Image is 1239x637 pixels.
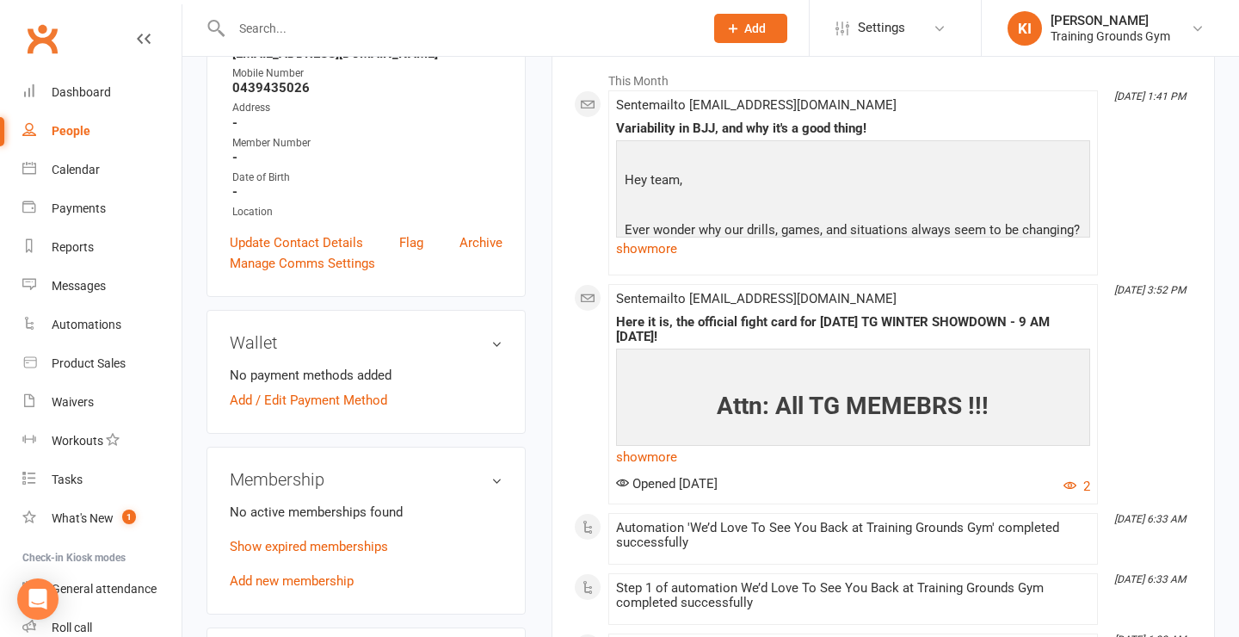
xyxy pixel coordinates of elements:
[52,395,94,409] div: Waivers
[616,521,1090,550] div: Automation 'We’d Love To See You Back at Training Grounds Gym' completed successfully
[226,16,692,40] input: Search...
[1114,284,1186,296] i: [DATE] 3:52 PM
[232,150,502,165] strong: -
[52,163,100,176] div: Calendar
[122,510,136,524] span: 1
[1114,573,1186,585] i: [DATE] 6:33 AM
[21,17,64,60] a: Clubworx
[52,279,106,293] div: Messages
[230,390,387,411] a: Add / Edit Payment Method
[22,151,182,189] a: Calendar
[232,170,502,186] div: Date of Birth
[230,253,375,274] a: Manage Comms Settings
[232,135,502,152] div: Member Number
[22,306,182,344] a: Automations
[52,85,111,99] div: Dashboard
[744,22,766,35] span: Add
[1063,476,1090,497] button: 2
[717,392,989,420] span: Attn: All TG MEMEBRS !!!
[230,470,502,489] h3: Membership
[230,502,502,523] p: No active memberships found
[52,473,83,486] div: Tasks
[620,220,1086,306] p: Ever wonder why our drills, games, and situations always seem to be changing? One day you’re esca...
[232,80,502,96] strong: 0439435026
[230,539,388,554] a: Show expired memberships
[616,121,1090,136] div: Variability in BJJ, and why it's a good thing!
[574,63,1193,90] li: This Month
[52,582,157,596] div: General attendance
[22,267,182,306] a: Messages
[616,97,897,113] span: Sent email to [EMAIL_ADDRESS][DOMAIN_NAME]
[714,14,787,43] button: Add
[616,476,718,492] span: Opened [DATE]
[22,383,182,422] a: Waivers
[459,232,502,253] a: Archive
[22,461,182,499] a: Tasks
[232,204,502,220] div: Location
[22,112,182,151] a: People
[52,201,106,215] div: Payments
[22,344,182,383] a: Product Sales
[52,621,92,634] div: Roll call
[52,318,121,331] div: Automations
[22,499,182,538] a: What's New1
[17,578,59,620] div: Open Intercom Messenger
[399,232,423,253] a: Flag
[616,581,1090,610] div: Step 1 of automation We’d Love To See You Back at Training Grounds Gym completed successfully
[22,422,182,461] a: Workouts
[52,240,94,254] div: Reports
[232,115,502,131] strong: -
[232,65,502,82] div: Mobile Number
[620,170,1086,195] p: Hey team,
[52,511,114,525] div: What's New
[858,9,905,47] span: Settings
[616,237,1090,261] a: show more
[1114,90,1186,102] i: [DATE] 1:41 PM
[230,333,502,352] h3: Wallet
[230,232,363,253] a: Update Contact Details
[52,124,90,138] div: People
[232,184,502,200] strong: -
[22,189,182,228] a: Payments
[1008,11,1042,46] div: KI
[52,434,103,448] div: Workouts
[230,365,502,386] li: No payment methods added
[52,356,126,370] div: Product Sales
[22,228,182,267] a: Reports
[1051,28,1170,44] div: Training Grounds Gym
[1051,13,1170,28] div: [PERSON_NAME]
[230,573,354,589] a: Add new membership
[616,445,1090,469] a: show more
[22,73,182,112] a: Dashboard
[22,570,182,609] a: General attendance kiosk mode
[616,291,897,306] span: Sent email to [EMAIL_ADDRESS][DOMAIN_NAME]
[616,315,1090,344] div: Here it is, the official fight card for [DATE] TG WINTER SHOWDOWN - 9 AM [DATE]!
[1114,513,1186,525] i: [DATE] 6:33 AM
[232,100,502,116] div: Address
